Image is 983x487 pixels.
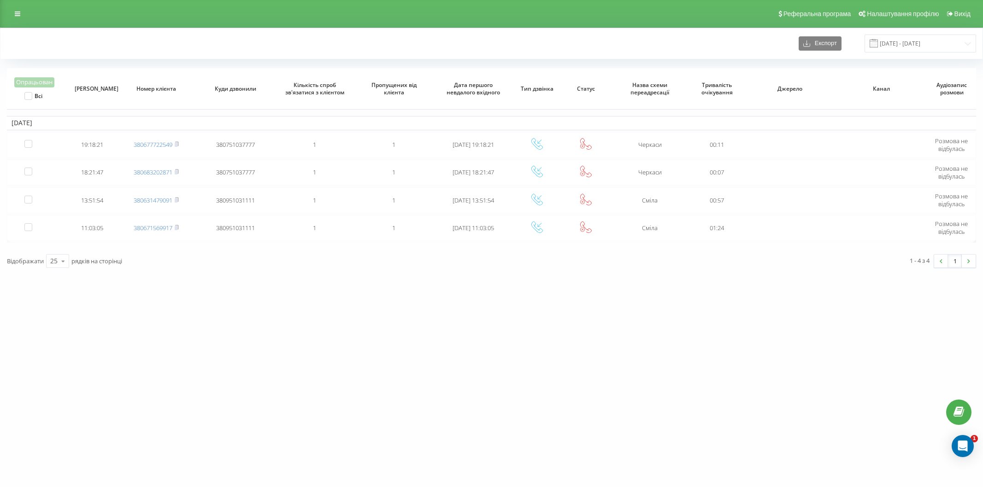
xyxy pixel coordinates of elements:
span: Статус [568,85,604,93]
span: Експорт [810,40,837,47]
span: 1 [392,168,395,176]
span: Розмова не відбулась [935,192,968,208]
td: 19:18:21 [68,132,117,158]
span: Розмова не відбулась [935,164,968,180]
button: Експорт [799,36,842,51]
span: Налаштування профілю [867,10,939,17]
span: рядків на сторінці [71,257,122,265]
div: Open Intercom Messenger [952,435,974,457]
span: 1 [971,435,978,442]
td: Черкаси [610,160,689,186]
span: Джерело [753,85,827,93]
div: 1 - 4 з 4 [910,256,930,265]
span: 380751037777 [216,140,255,149]
span: 1 [313,196,316,204]
span: Аудіозапис розмови [934,81,969,96]
span: 380951031111 [216,224,255,232]
span: 1 [392,140,395,149]
span: 1 [392,196,395,204]
span: 1 [392,224,395,232]
span: [DATE] 11:03:05 [453,224,494,232]
a: 1 [948,255,962,267]
div: 25 [50,256,58,266]
span: 380751037777 [216,168,255,176]
td: [DATE] [7,116,976,130]
td: 00:57 [689,187,744,213]
span: Розмова не відбулась [935,137,968,153]
span: Вихід [954,10,971,17]
span: [PERSON_NAME] [75,85,110,93]
td: 18:21:47 [68,160,117,186]
a: 380631479091 [134,196,172,204]
span: Тип дзвінка [519,85,555,93]
td: Черкаси [610,132,689,158]
a: 380683202871 [134,168,172,176]
a: 380671569917 [134,224,172,232]
span: Розмова не відбулась [935,220,968,236]
span: 380951031111 [216,196,255,204]
label: Всі [24,92,42,100]
td: 00:07 [689,160,744,186]
span: Відображати [7,257,44,265]
span: Дата першого невдалого вхідного [441,81,505,96]
span: Пропущених від клієнта [362,81,425,96]
span: Тривалість очікування [696,81,737,96]
span: Канал [845,85,919,93]
td: 00:11 [689,132,744,158]
span: Реферальна програма [783,10,851,17]
td: Сміла [610,187,689,213]
span: Кількість спроб зв'язатися з клієнтом [283,81,347,96]
span: Номер клієнта [125,85,188,93]
td: Сміла [610,215,689,241]
span: Куди дзвонили [204,85,267,93]
span: [DATE] 18:21:47 [453,168,494,176]
span: [DATE] 19:18:21 [453,140,494,149]
td: 13:51:54 [68,187,117,213]
span: 1 [313,140,316,149]
td: 01:24 [689,215,744,241]
span: Назва схеми переадресації [618,81,682,96]
span: 1 [313,168,316,176]
span: [DATE] 13:51:54 [453,196,494,204]
td: 11:03:05 [68,215,117,241]
a: 380677722549 [134,140,172,149]
span: 1 [313,224,316,232]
